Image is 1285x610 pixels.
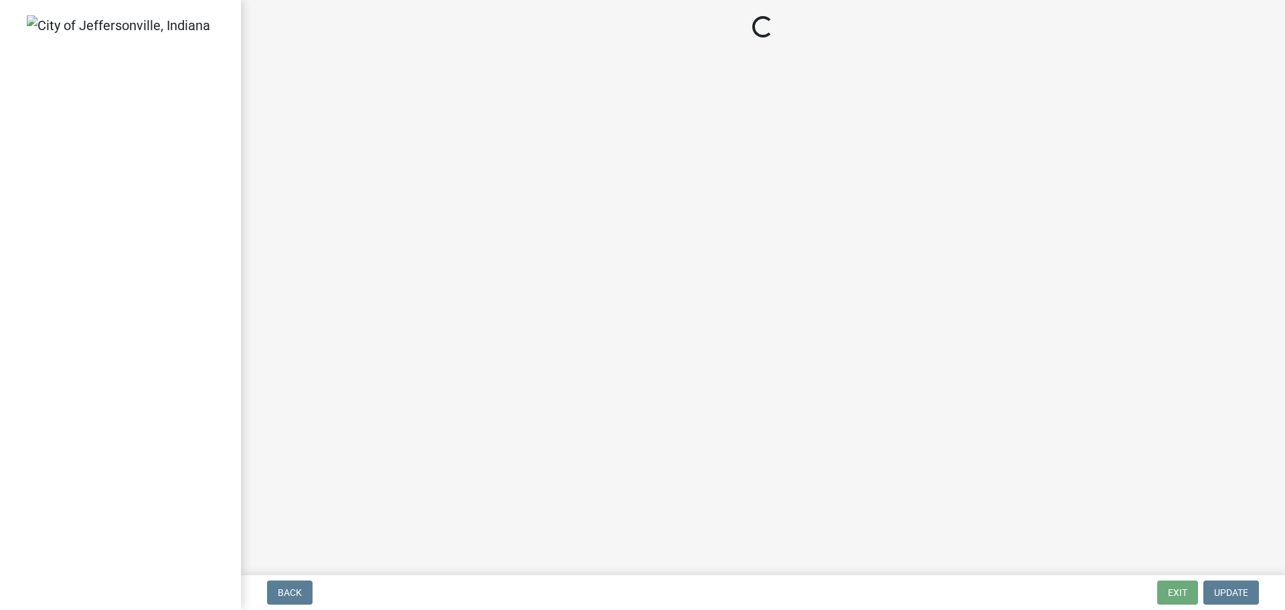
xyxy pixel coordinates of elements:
[267,581,313,605] button: Back
[278,587,302,598] span: Back
[1203,581,1259,605] button: Update
[1214,587,1248,598] span: Update
[27,15,210,35] img: City of Jeffersonville, Indiana
[1157,581,1198,605] button: Exit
